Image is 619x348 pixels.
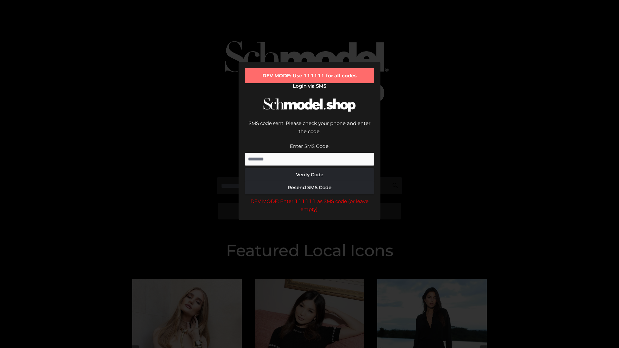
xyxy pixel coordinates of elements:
[245,168,374,181] button: Verify Code
[261,92,358,118] img: Schmodel Logo
[245,197,374,214] div: DEV MODE: Enter 111111 as SMS code (or leave empty).
[290,143,329,149] label: Enter SMS Code:
[245,68,374,83] div: DEV MODE: Use 111111 for all codes
[245,83,374,89] h2: Login via SMS
[245,181,374,194] button: Resend SMS Code
[245,119,374,142] div: SMS code sent. Please check your phone and enter the code.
